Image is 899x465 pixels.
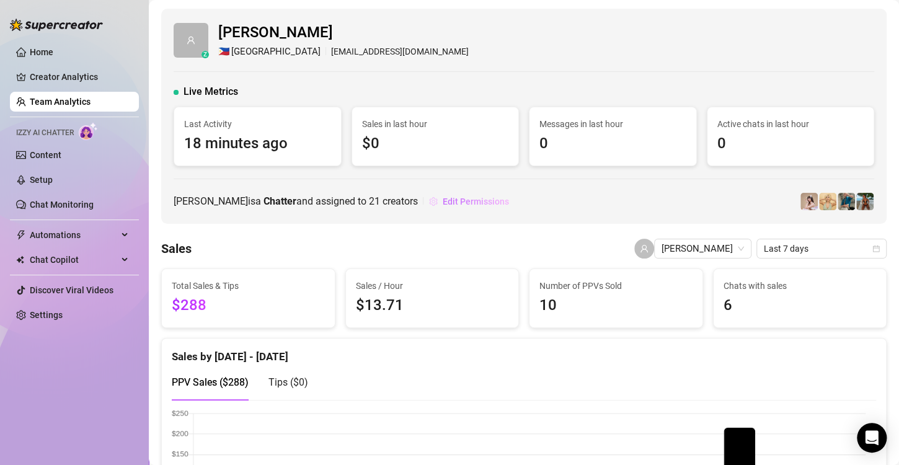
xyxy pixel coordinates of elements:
[184,117,331,131] span: Last Activity
[79,122,98,140] img: AI Chatter
[268,376,308,388] span: Tips ( $0 )
[10,19,103,31] img: logo-BBDzfeDw.svg
[218,45,469,60] div: [EMAIL_ADDRESS][DOMAIN_NAME]
[717,117,864,131] span: Active chats in last hour
[857,423,887,453] div: Open Intercom Messenger
[819,193,836,210] img: Actually.Maria
[428,192,510,211] button: Edit Permissions
[201,51,209,58] div: z
[838,193,855,210] img: Eavnc
[30,67,129,87] a: Creator Analytics
[717,132,864,156] span: 0
[800,193,818,210] img: anaxmei
[539,279,693,293] span: Number of PPVs Sold
[184,84,238,99] span: Live Metrics
[30,225,118,245] span: Automations
[172,339,876,365] div: Sales by [DATE] - [DATE]
[161,240,192,257] h4: Sales
[174,193,418,209] span: [PERSON_NAME] is a and assigned to creators
[172,279,325,293] span: Total Sales & Tips
[362,132,509,156] span: $0
[369,195,380,207] span: 21
[218,45,230,60] span: 🇵🇭
[640,244,649,253] span: user
[872,245,880,252] span: calendar
[356,279,509,293] span: Sales / Hour
[30,310,63,320] a: Settings
[16,255,24,264] img: Chat Copilot
[187,36,195,45] span: user
[539,294,693,317] span: 10
[539,117,686,131] span: Messages in last hour
[539,132,686,156] span: 0
[356,294,509,317] span: $13.71
[856,193,874,210] img: Libby
[30,250,118,270] span: Chat Copilot
[218,21,469,45] span: [PERSON_NAME]
[429,197,438,206] span: setting
[362,117,509,131] span: Sales in last hour
[172,376,249,388] span: PPV Sales ( $288 )
[443,197,509,206] span: Edit Permissions
[30,150,61,160] a: Content
[30,200,94,210] a: Chat Monitoring
[724,279,877,293] span: Chats with sales
[724,294,877,317] span: 6
[263,195,296,207] b: Chatter
[172,294,325,317] span: $288
[30,47,53,57] a: Home
[231,45,321,60] span: [GEOGRAPHIC_DATA]
[764,239,879,258] span: Last 7 days
[30,97,91,107] a: Team Analytics
[16,230,26,240] span: thunderbolt
[662,239,744,258] span: sofia yvonne eusebio
[184,132,331,156] span: 18 minutes ago
[30,175,53,185] a: Setup
[16,127,74,139] span: Izzy AI Chatter
[30,285,113,295] a: Discover Viral Videos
